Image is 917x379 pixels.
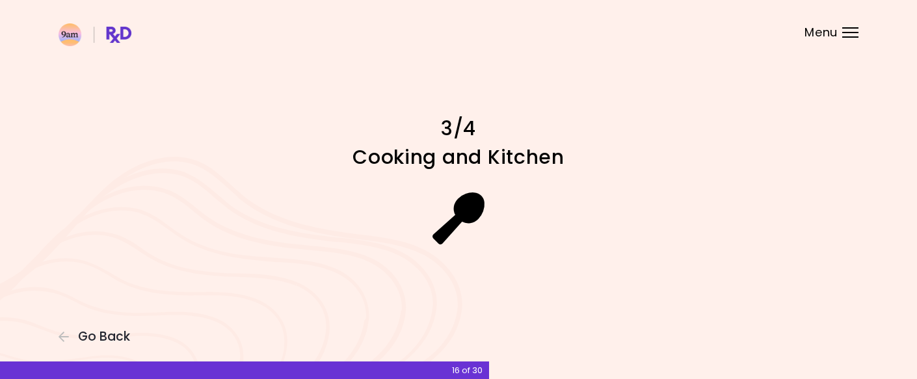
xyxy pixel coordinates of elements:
span: Go Back [78,330,130,344]
span: Menu [804,27,838,38]
h1: Cooking and Kitchen [231,144,686,170]
button: Go Back [59,330,137,344]
img: RxDiet [59,23,131,46]
h1: 3/4 [231,116,686,141]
